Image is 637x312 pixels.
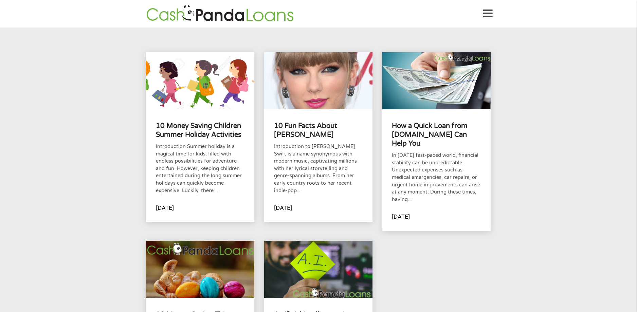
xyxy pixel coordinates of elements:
[274,204,292,212] p: [DATE]
[392,152,480,203] p: In [DATE] fast-paced world, financial stability can be unpredictable. Unexpected expenses such as...
[392,213,410,221] p: [DATE]
[144,4,296,23] img: GetLoanNow Logo
[264,52,372,222] a: 10 Fun Facts About [PERSON_NAME]Introduction to [PERSON_NAME] Swift is a name synonymous with mod...
[156,122,244,140] h4: 10 Money Saving Children Summer Holiday Activities
[392,122,480,148] h4: How a Quick Loan from [DOMAIN_NAME] Can Help You
[274,143,363,194] p: Introduction to [PERSON_NAME] Swift is a name synonymous with modern music, captivating millions ...
[382,52,491,231] a: How a Quick Loan from [DOMAIN_NAME] Can Help YouIn [DATE] fast-paced world, financial stability c...
[146,52,254,222] a: 10 Money Saving Children Summer Holiday ActivitiesIntroduction Summer holiday is a magical time f...
[156,143,244,194] p: Introduction Summer holiday is a magical time for kids, filled with endless possibilities for adv...
[274,122,363,140] h4: 10 Fun Facts About [PERSON_NAME]
[156,204,174,212] p: [DATE]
